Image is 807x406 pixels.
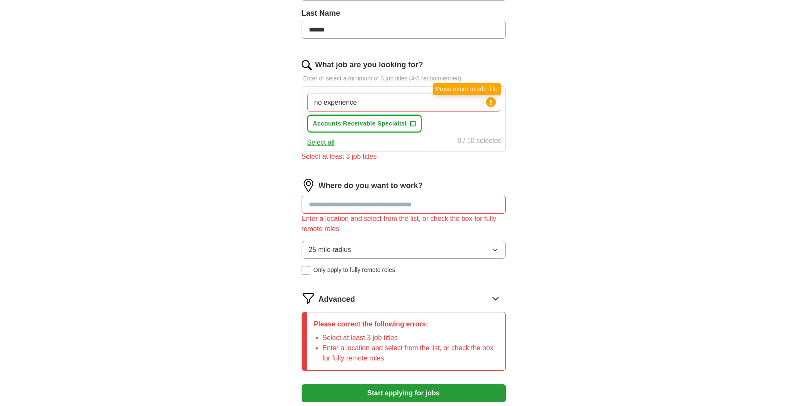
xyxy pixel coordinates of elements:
label: What job are you looking for? [315,59,423,71]
div: 0 / 10 selected [457,136,502,148]
label: Where do you want to work? [319,180,423,192]
button: Accounts Receivable Specialist [307,115,422,132]
span: Accounts Receivable Specialist [313,119,407,128]
span: Advanced [319,294,355,305]
span: 25 mile radius [309,245,351,255]
img: filter [302,292,315,305]
p: Enter or select a minimum of 3 job titles (4-8 recommended) [302,74,506,83]
p: Please correct the following errors: [314,319,499,329]
input: Type a job title and press enter [307,94,500,112]
li: Select at least 3 job titles [322,333,499,343]
img: search.png [302,60,312,70]
input: Only apply to fully remote roles [302,266,310,274]
label: Last Name [302,8,506,19]
li: Enter a location and select from the list, or check the box for fully remote roles [322,343,499,363]
div: Select at least 3 job titles [302,152,506,162]
button: 25 mile radius [302,241,506,259]
img: location.png [302,179,315,192]
button: Select all [307,137,335,148]
span: Only apply to fully remote roles [314,266,395,274]
button: Start applying for jobs [302,384,506,402]
div: Press return to add title [433,83,501,95]
div: Enter a location and select from the list, or check the box for fully remote roles [302,214,506,234]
